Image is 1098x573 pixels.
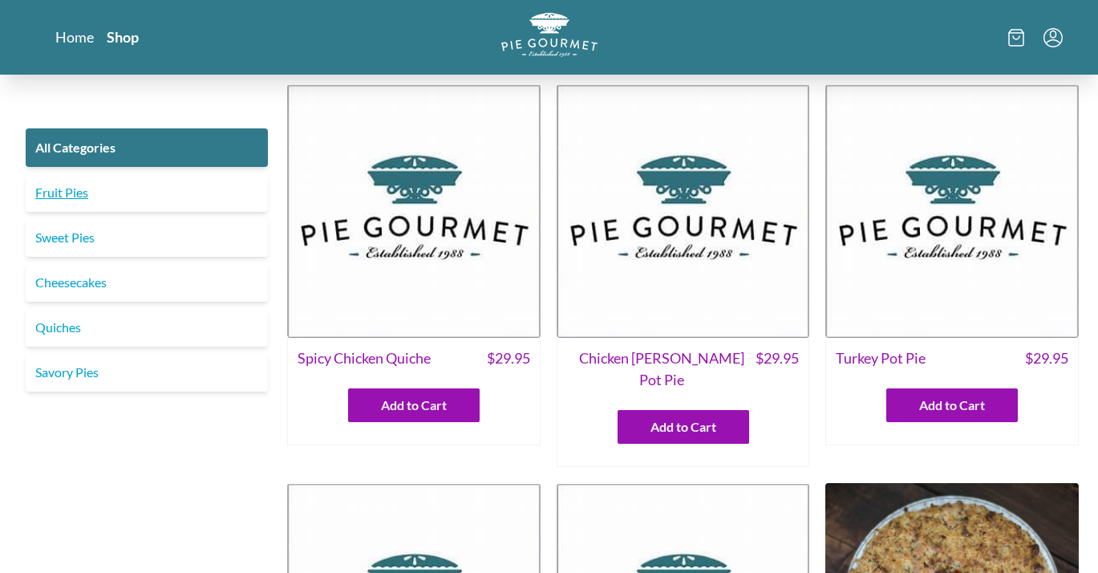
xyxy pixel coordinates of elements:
button: Menu [1043,28,1063,47]
span: Chicken [PERSON_NAME] Pot Pie [567,347,756,391]
a: Fruit Pies [26,173,268,212]
span: $ 29.95 [1025,347,1068,369]
a: Shop [107,27,139,47]
a: Sweet Pies [26,218,268,257]
a: Savory Pies [26,353,268,392]
a: All Categories [26,128,268,167]
a: Logo [501,13,598,62]
a: Home [55,27,94,47]
span: $ 29.95 [756,347,799,391]
img: Turkey Pot Pie [825,84,1079,338]
img: logo [501,13,598,57]
a: Quiches [26,308,268,347]
span: Turkey Pot Pie [836,347,926,369]
button: Add to Cart [618,410,749,444]
span: $ 29.95 [487,347,530,369]
button: Add to Cart [348,388,480,422]
span: Add to Cart [650,417,716,437]
button: Add to Cart [886,388,1018,422]
span: Add to Cart [919,396,985,415]
span: Spicy Chicken Quiche [298,347,431,369]
span: Add to Cart [381,396,447,415]
img: Chicken Curry Pot Pie [557,84,810,338]
img: Spicy Chicken Quiche [287,84,541,338]
a: Cheesecakes [26,263,268,302]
